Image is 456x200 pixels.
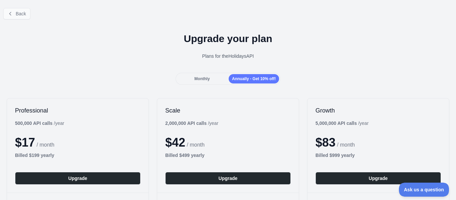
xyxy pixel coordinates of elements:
[165,121,207,126] b: 2,000,000 API calls
[165,120,218,127] div: / year
[165,107,291,115] h2: Scale
[399,183,449,197] iframe: Toggle Customer Support
[315,121,357,126] b: 5,000,000 API calls
[315,107,441,115] h2: Growth
[315,120,369,127] div: / year
[315,136,335,149] span: $ 83
[165,136,185,149] span: $ 42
